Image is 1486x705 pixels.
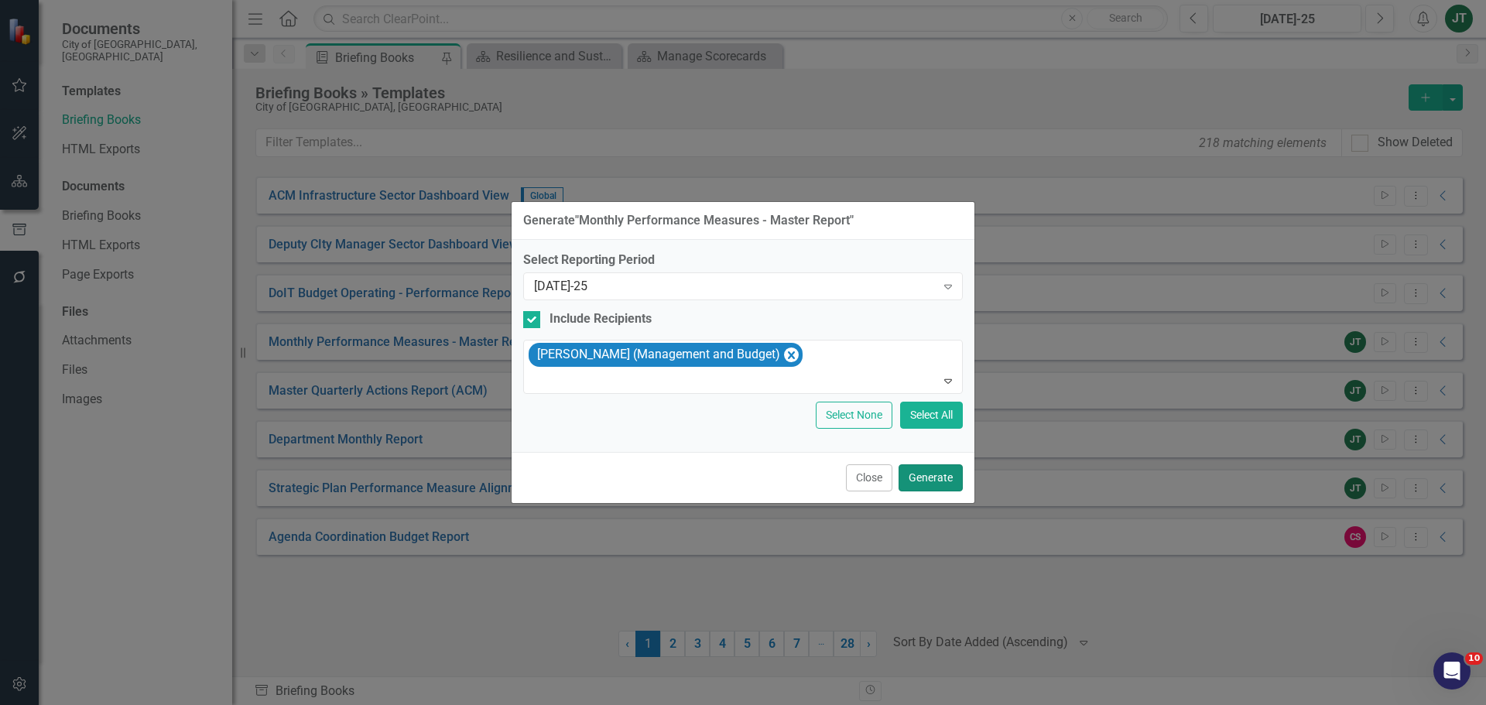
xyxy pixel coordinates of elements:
label: Select Reporting Period [523,252,963,269]
iframe: Intercom live chat [1433,652,1471,690]
span: 10 [1465,652,1483,665]
button: Select All [900,402,963,429]
button: Generate [899,464,963,491]
div: [DATE]-25 [534,278,936,296]
div: Remove Jennifer Torres (Management and Budget) [784,347,799,362]
button: Close [846,464,892,491]
div: Include Recipients [550,310,652,328]
div: Generate " Monthly Performance Measures - Master Report " [523,214,854,228]
button: Select None [816,402,892,429]
div: [PERSON_NAME] (Management and Budget) [532,344,782,366]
